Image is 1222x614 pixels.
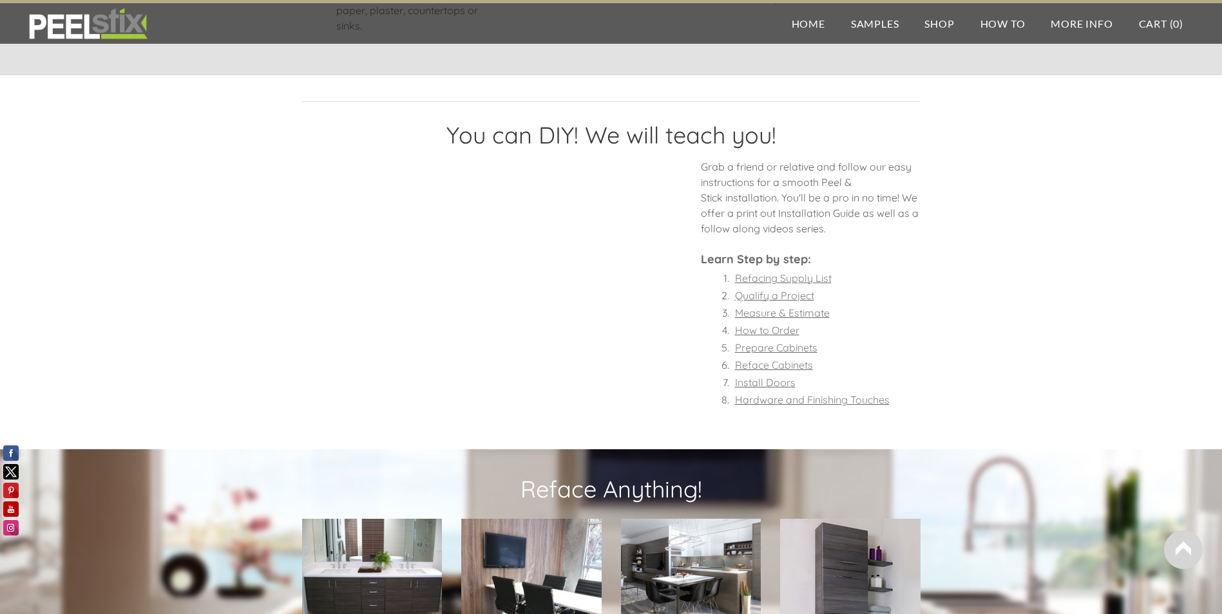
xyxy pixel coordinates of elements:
[735,358,813,371] a: Reface Cabinets
[735,393,890,406] a: Hardware and Finishing Touches
[968,3,1038,44] a: How To
[735,272,832,284] a: Refacing Supply List
[701,252,811,266] font: Learn Step by step:
[838,3,912,44] a: Samples
[1173,17,1179,30] span: 0
[735,341,817,354] a: Prepare Cabinets
[1126,3,1196,44] a: Cart (0)
[735,306,830,319] a: Measure & Estimate
[735,324,799,337] a: How to Order
[26,8,150,40] img: REFACE SUPPLIES
[302,121,921,158] h2: You can DIY! We will teach you!
[779,3,838,44] a: Home
[735,289,814,302] a: Qualify a Project
[520,474,702,503] font: Reface Anything!
[912,3,967,44] a: Shop
[701,160,919,266] span: Grab a friend or relative and follow our easy instructions for a smooth Peel & Stick installation...
[735,376,796,389] a: Install Doors
[1038,3,1125,44] a: More Info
